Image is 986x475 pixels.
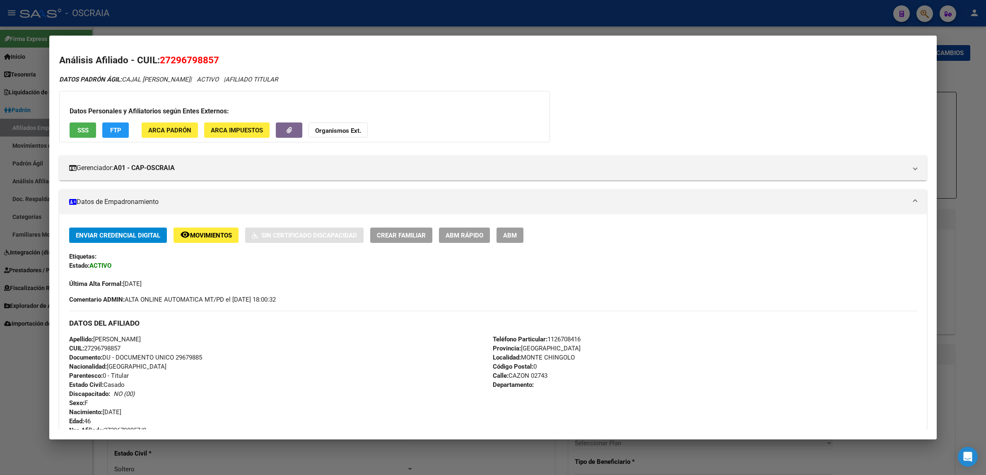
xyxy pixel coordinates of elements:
strong: Documento: [69,354,102,361]
span: CAJAL [PERSON_NAME] [59,76,190,83]
span: [GEOGRAPHIC_DATA] [69,363,166,370]
span: SSS [77,127,89,134]
button: ARCA Impuestos [204,122,270,138]
strong: Localidad: [493,354,521,361]
button: FTP [102,122,129,138]
button: SSS [70,122,96,138]
span: Sin Certificado Discapacidad [261,232,357,239]
button: ARCA Padrón [142,122,198,138]
mat-panel-title: Gerenciador: [69,163,907,173]
button: ABM [497,228,523,243]
mat-panel-title: Datos de Empadronamiento [69,197,907,207]
mat-expansion-panel-header: Datos de Empadronamiento [59,190,927,214]
span: 46 [69,417,91,425]
span: Crear Familiar [377,232,426,239]
i: NO (00) [113,390,135,398]
strong: Etiquetas: [69,253,96,260]
span: [PERSON_NAME] [69,336,141,343]
span: Casado [69,381,125,389]
span: MONTE CHINGOLO [493,354,575,361]
span: ABM Rápido [446,232,483,239]
mat-expansion-panel-header: Gerenciador:A01 - CAP-OSCRAIA [59,156,927,180]
strong: A01 - CAP-OSCRAIA [113,163,175,173]
button: Movimientos [174,228,239,243]
button: Organismos Ext. [309,122,368,138]
button: Enviar Credencial Digital [69,228,167,243]
span: 27296798857 [160,55,219,65]
strong: Discapacitado: [69,390,110,398]
span: 27296798857 [69,345,121,352]
span: 0 - Titular [69,372,129,379]
span: [DATE] [69,280,142,288]
span: [DATE] [69,408,121,416]
strong: Provincia: [493,345,521,352]
strong: Calle: [493,372,509,379]
strong: Última Alta Formal: [69,280,123,288]
span: 0 [493,363,537,370]
span: AFILIADO TITULAR [225,76,278,83]
h3: Datos Personales y Afiliatorios según Entes Externos: [70,106,540,116]
mat-icon: remove_red_eye [180,230,190,240]
span: 27296798857/0 [69,427,146,434]
button: Crear Familiar [370,228,432,243]
strong: Nacionalidad: [69,363,107,370]
h3: DATOS DEL AFILIADO [69,319,917,328]
h2: Análisis Afiliado - CUIL: [59,53,927,67]
span: ALTA ONLINE AUTOMATICA MT/PD el [DATE] 18:00:32 [69,295,276,304]
strong: Nro Afiliado: [69,427,104,434]
button: Sin Certificado Discapacidad [245,228,364,243]
strong: Organismos Ext. [315,127,361,134]
span: 1126708416 [493,336,581,343]
button: ABM Rápido [439,228,490,243]
strong: DATOS PADRÓN ÁGIL: [59,76,122,83]
strong: CUIL: [69,345,84,352]
strong: Código Postal: [493,363,533,370]
span: Movimientos [190,232,232,239]
strong: Parentesco: [69,372,103,379]
strong: Nacimiento: [69,408,103,416]
span: ARCA Padrón [148,127,191,134]
strong: Comentario ADMIN: [69,296,125,303]
strong: ACTIVO [89,262,111,269]
strong: Departamento: [493,381,534,389]
span: FTP [110,127,121,134]
strong: Estado: [69,262,89,269]
i: | ACTIVO | [59,76,278,83]
span: [GEOGRAPHIC_DATA] [493,345,581,352]
span: ABM [503,232,517,239]
span: ARCA Impuestos [211,127,263,134]
strong: Apellido: [69,336,93,343]
strong: Sexo: [69,399,84,407]
span: CAZON 02743 [493,372,547,379]
span: F [69,399,88,407]
span: DU - DOCUMENTO UNICO 29679885 [69,354,202,361]
strong: Teléfono Particular: [493,336,547,343]
strong: Edad: [69,417,84,425]
div: Open Intercom Messenger [958,447,978,467]
strong: Estado Civil: [69,381,104,389]
span: Enviar Credencial Digital [76,232,160,239]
